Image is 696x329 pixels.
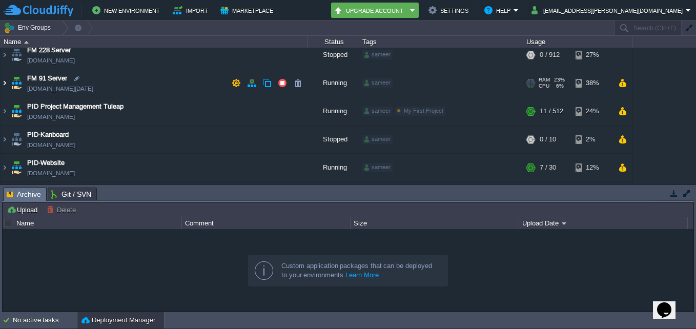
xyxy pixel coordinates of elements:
div: Running [308,97,359,125]
button: Import [173,4,211,16]
button: Marketplace [220,4,276,16]
span: CPU [539,83,549,89]
div: 12% [576,154,609,181]
a: PID-Kanboard [27,130,69,140]
span: [DOMAIN_NAME][DATE] [27,84,93,94]
img: AMDAwAAAACH5BAEAAAAALAAAAAABAAEAAAICRAEAOw== [1,41,9,69]
div: No active tasks [13,312,77,328]
img: AMDAwAAAACH5BAEAAAAALAAAAAABAAEAAAICRAEAOw== [24,41,29,44]
span: Git / SVN [51,188,91,200]
a: FM 91 Server [27,73,67,84]
img: AMDAwAAAACH5BAEAAAAALAAAAAABAAEAAAICRAEAOw== [9,97,24,125]
div: Size [351,217,519,229]
button: Upload [7,205,40,214]
img: AMDAwAAAACH5BAEAAAAALAAAAAABAAEAAAICRAEAOw== [9,154,24,181]
div: Usage [524,36,632,48]
img: AMDAwAAAACH5BAEAAAAALAAAAAABAAEAAAICRAEAOw== [1,154,9,181]
button: New Environment [92,4,163,16]
div: Name [14,217,181,229]
img: AMDAwAAAACH5BAEAAAAALAAAAAABAAEAAAICRAEAOw== [1,97,9,125]
img: AMDAwAAAACH5BAEAAAAALAAAAAABAAEAAAICRAEAOw== [9,41,24,69]
img: AMDAwAAAACH5BAEAAAAALAAAAAABAAEAAAICRAEAOw== [9,182,24,210]
div: 0 / 912 [540,41,560,69]
div: 2% [576,182,609,210]
button: Upgrade Account [334,4,407,16]
div: Tags [360,36,523,48]
div: sameer [362,50,393,59]
div: 27% [576,41,609,69]
a: [DOMAIN_NAME] [27,140,75,150]
img: AMDAwAAAACH5BAEAAAAALAAAAAABAAEAAAICRAEAOw== [9,126,24,153]
img: AMDAwAAAACH5BAEAAAAALAAAAAABAAEAAAICRAEAOw== [1,182,9,210]
span: RAM [539,77,550,83]
div: 38% [576,69,609,97]
span: 23% [554,77,565,83]
div: 0 / 16 [540,182,556,210]
div: Running [308,154,359,181]
span: [DOMAIN_NAME] [27,112,75,122]
div: sameer [362,78,393,88]
div: sameer [362,135,393,144]
button: Delete [47,205,79,214]
a: Learn More [345,271,379,279]
div: 11 / 512 [540,97,563,125]
div: sameer [362,107,393,116]
div: 7 / 30 [540,154,556,181]
span: [DOMAIN_NAME] [27,55,75,66]
span: 6% [554,83,564,89]
div: Status [309,36,359,48]
span: Archive [7,188,41,201]
div: 0 / 10 [540,126,556,153]
a: PID Project Management Tuleap [27,101,124,112]
a: FM 228 Server [27,45,71,55]
div: sameer [362,163,393,172]
a: PID-Website [27,158,65,168]
div: Stopped [308,182,359,210]
button: Deployment Manager [81,315,155,325]
div: Upload Date [520,217,687,229]
div: Comment [182,217,350,229]
span: My First Project [404,108,443,114]
button: Settings [428,4,472,16]
div: 2% [576,126,609,153]
div: Running [308,69,359,97]
div: 24% [576,97,609,125]
img: AMDAwAAAACH5BAEAAAAALAAAAAABAAEAAAICRAEAOw== [9,69,24,97]
button: Help [484,4,514,16]
img: AMDAwAAAACH5BAEAAAAALAAAAAABAAEAAAICRAEAOw== [1,126,9,153]
img: AMDAwAAAACH5BAEAAAAALAAAAAABAAEAAAICRAEAOw== [1,69,9,97]
div: Stopped [308,41,359,69]
div: Stopped [308,126,359,153]
a: [DOMAIN_NAME] [27,168,75,178]
div: Name [1,36,308,48]
div: Custom application packages that can be deployed to your environments. [281,261,439,280]
button: Env Groups [4,20,54,35]
iframe: chat widget [653,288,686,319]
img: CloudJiffy [4,4,73,17]
button: [EMAIL_ADDRESS][PERSON_NAME][DOMAIN_NAME] [531,4,686,16]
